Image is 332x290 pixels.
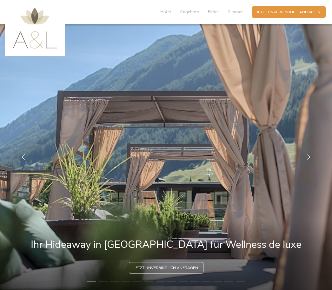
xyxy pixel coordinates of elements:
[134,265,198,271] span: Jetzt unverbindlich anfragen
[208,9,219,15] span: Bilder
[180,9,199,15] span: Angebote
[160,9,171,15] span: Hotel
[257,10,321,15] span: Jetzt unverbindlich anfragen
[228,9,243,15] span: Zimmer
[13,8,57,49] img: AMONTI & LUNARIS Wellnessresort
